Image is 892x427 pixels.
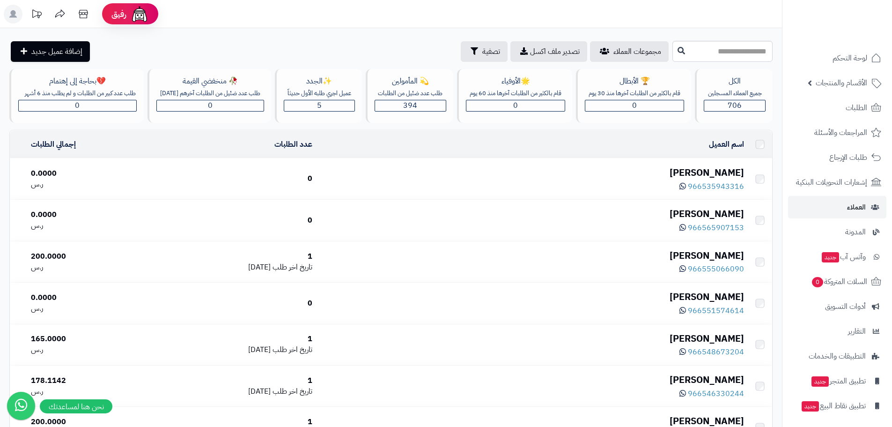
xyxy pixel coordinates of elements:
a: 966548673204 [679,346,744,358]
div: 165.0000 [31,334,146,345]
div: ر.س [31,345,146,355]
span: تاريخ اخر طلب [273,262,312,273]
a: 966555066090 [679,263,744,275]
span: العملاء [847,201,866,214]
a: 🥀 منخفضي القيمةطلب عدد ضئيل من الطلبات آخرهم [DATE]0 [146,69,273,123]
span: جديد [802,401,819,412]
span: طلبات الإرجاع [829,151,867,164]
span: 966535943316 [688,181,744,192]
div: طلب عدد ضئيل من الطلبات آخرهم [DATE] [156,89,264,98]
a: وآتس آبجديد [788,246,886,268]
div: ر.س [31,303,146,314]
div: [PERSON_NAME] [320,290,744,304]
span: أدوات التسويق [825,300,866,313]
span: التقارير [848,325,866,338]
a: إشعارات التحويلات البنكية [788,171,886,194]
div: ر.س [31,262,146,273]
div: طلب عدد ضئيل من الطلبات [375,89,447,98]
span: المدونة [845,225,866,239]
button: تصفية [461,41,508,62]
div: [PERSON_NAME] [320,249,744,262]
img: logo-2.png [828,25,883,45]
span: جديد [811,376,829,387]
a: أدوات التسويق [788,295,886,318]
a: 966535943316 [679,181,744,192]
a: 💫 المأمولينطلب عدد ضئيل من الطلبات394 [364,69,456,123]
span: تاريخ اخر طلب [273,344,312,355]
a: 🏆 الأبطالقام بالكثير من الطلبات آخرها منذ 30 يوم0 [574,69,693,123]
span: تاريخ اخر طلب [273,386,312,397]
a: تطبيق المتجرجديد [788,370,886,392]
div: [PERSON_NAME] [320,373,744,387]
a: مجموعات العملاء [590,41,669,62]
span: رفيق [111,8,126,20]
a: التطبيقات والخدمات [788,345,886,367]
a: 966546330244 [679,388,744,399]
a: التقارير [788,320,886,343]
div: 0.0000 [31,292,146,303]
span: جديد [822,252,839,262]
a: تطبيق نقاط البيعجديد [788,395,886,417]
a: العملاء [788,196,886,218]
span: وآتس آب [821,250,866,263]
span: 0 [75,100,80,111]
a: المراجعات والأسئلة [788,121,886,144]
div: 200.0000 [31,251,146,262]
div: قام بالكثير من الطلبات آخرها منذ 60 يوم [466,89,565,98]
div: ر.س [31,386,146,397]
div: [PERSON_NAME] [320,207,744,221]
span: تصدير ملف اكسل [530,46,580,57]
span: تصفية [482,46,500,57]
div: 0 [153,173,312,184]
a: إضافة عميل جديد [11,41,90,62]
a: طلبات الإرجاع [788,146,886,169]
span: تطبيق المتجر [811,375,866,388]
a: الكلجميع العملاء المسجلين706 [693,69,774,123]
a: إجمالي الطلبات [31,139,76,150]
div: ر.س [31,179,146,190]
div: قام بالكثير من الطلبات آخرها منذ 30 يوم [585,89,684,98]
span: 0 [208,100,213,111]
div: 0.0000 [31,210,146,220]
a: المدونة [788,221,886,243]
div: 1 [153,334,312,345]
a: تحديثات المنصة [25,5,48,26]
div: 0 [153,215,312,226]
span: 394 [403,100,417,111]
div: 💔بحاجة إلى إهتمام [18,76,137,87]
div: [DATE] [153,262,312,273]
span: 966548673204 [688,346,744,358]
span: 0 [513,100,518,111]
span: 0 [632,100,637,111]
div: 🥀 منخفضي القيمة [156,76,264,87]
div: ✨الجدد [284,76,355,87]
a: 966551574614 [679,305,744,316]
div: 1 [153,375,312,386]
div: 🌟الأوفياء [466,76,565,87]
span: إضافة عميل جديد [31,46,82,57]
div: 178.1142 [31,375,146,386]
span: التطبيقات والخدمات [809,350,866,363]
span: المراجعات والأسئلة [814,126,867,139]
a: 966565907153 [679,222,744,233]
div: 1 [153,251,312,262]
img: ai-face.png [130,5,149,23]
span: مجموعات العملاء [613,46,661,57]
span: 966551574614 [688,305,744,316]
a: تصدير ملف اكسل [510,41,587,62]
a: لوحة التحكم [788,47,886,69]
div: 0.0000 [31,168,146,179]
span: 706 [728,100,742,111]
a: اسم العميل [709,139,744,150]
div: 0 [153,298,312,309]
div: طلب عدد كبير من الطلبات و لم يطلب منذ 6 أشهر [24,89,137,98]
span: 5 [317,100,322,111]
span: تطبيق نقاط البيع [801,399,866,412]
div: [PERSON_NAME] [320,166,744,180]
a: 💔بحاجة إلى إهتمامطلب عدد كبير من الطلبات و لم يطلب منذ 6 أشهر0 [7,69,146,123]
div: [DATE] [153,345,312,355]
span: الأقسام والمنتجات [816,76,867,90]
div: 🏆 الأبطال [585,76,684,87]
a: 🌟الأوفياءقام بالكثير من الطلبات آخرها منذ 60 يوم0 [455,69,574,123]
span: السلات المتروكة [811,275,867,288]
